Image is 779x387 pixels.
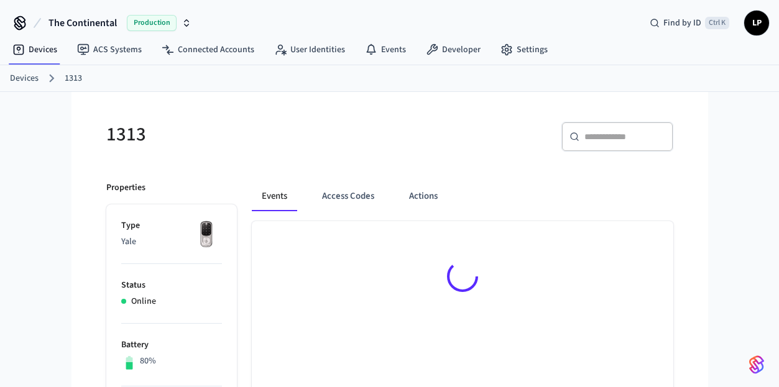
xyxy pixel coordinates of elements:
a: Developer [416,39,491,61]
a: Connected Accounts [152,39,264,61]
h5: 1313 [106,122,382,147]
p: 80% [140,355,156,368]
span: Production [127,15,177,31]
p: Properties [106,181,145,194]
span: LP [745,12,768,34]
a: Events [355,39,416,61]
p: Online [131,295,156,308]
span: The Continental [48,16,117,30]
button: Access Codes [312,181,384,211]
img: SeamLogoGradient.69752ec5.svg [749,355,764,375]
p: Yale [121,235,222,248]
p: Type [121,219,222,232]
a: User Identities [264,39,355,61]
span: Find by ID [663,17,701,29]
a: Devices [2,39,67,61]
a: Settings [491,39,558,61]
button: Actions [399,181,448,211]
button: Events [252,181,297,211]
div: ant example [252,181,673,211]
img: Yale Assure Touchscreen Wifi Smart Lock, Satin Nickel, Front [191,219,222,250]
span: Ctrl K [705,17,729,29]
p: Battery [121,339,222,352]
a: ACS Systems [67,39,152,61]
div: Find by IDCtrl K [640,12,739,34]
button: LP [744,11,769,35]
p: Status [121,279,222,292]
a: 1313 [65,72,82,85]
a: Devices [10,72,39,85]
